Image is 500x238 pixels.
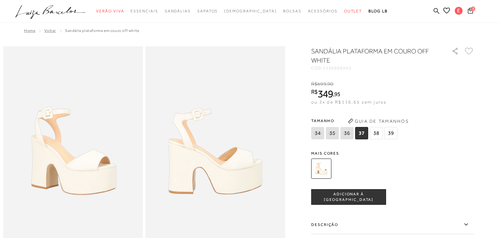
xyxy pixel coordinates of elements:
[326,127,339,139] span: 35
[323,66,352,70] span: 1156000662
[327,81,333,87] span: 90
[311,127,324,139] span: 34
[131,5,158,17] a: noSubCategoriesText
[311,215,474,234] label: Descrição
[197,5,218,17] a: noSubCategoriesText
[346,116,411,126] button: Guia de Tamanhos
[311,189,386,205] button: ADICIONAR À [GEOGRAPHIC_DATA]
[466,7,475,16] button: 3
[131,9,158,13] span: Essenciais
[96,5,124,17] a: noSubCategoriesText
[334,91,340,97] span: 95
[311,116,399,126] span: Tamanho
[283,5,301,17] a: noSubCategoriesText
[197,9,218,13] span: Sapatos
[344,9,362,13] span: Outlet
[308,5,338,17] a: noSubCategoriesText
[317,81,326,87] span: 699
[326,81,334,87] i: ,
[340,127,354,139] span: 36
[312,191,386,203] span: ADICIONAR À [GEOGRAPHIC_DATA]
[224,9,277,13] span: [DEMOGRAPHIC_DATA]
[344,5,362,17] a: noSubCategoriesText
[283,9,301,13] span: Bolsas
[165,5,191,17] a: noSubCategoriesText
[65,28,139,33] span: SANDÁLIA PLATAFORMA EM COURO OFF WHITE
[24,28,35,33] a: Home
[355,127,368,139] span: 37
[44,28,56,33] a: Voltar
[96,9,124,13] span: Verão Viva
[311,47,433,65] h1: SANDÁLIA PLATAFORMA EM COURO OFF WHITE
[311,81,317,87] i: R$
[318,88,333,100] span: 349
[311,99,386,105] span: ou 3x de R$116,65 sem juros
[368,9,387,13] span: BLOG LB
[311,66,441,70] div: CÓD:
[370,127,383,139] span: 38
[311,159,331,179] img: SANDÁLIA PLATAFORMA EM COURO OFF WHITE
[452,7,466,17] button: E
[224,5,277,17] a: noSubCategoriesText
[311,89,318,95] i: R$
[311,151,474,155] span: Mais cores
[368,5,387,17] a: BLOG LB
[333,91,340,97] i: ,
[308,9,338,13] span: Acessórios
[165,9,191,13] span: Sandálias
[455,7,463,15] span: E
[384,127,397,139] span: 39
[471,7,475,11] span: 3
